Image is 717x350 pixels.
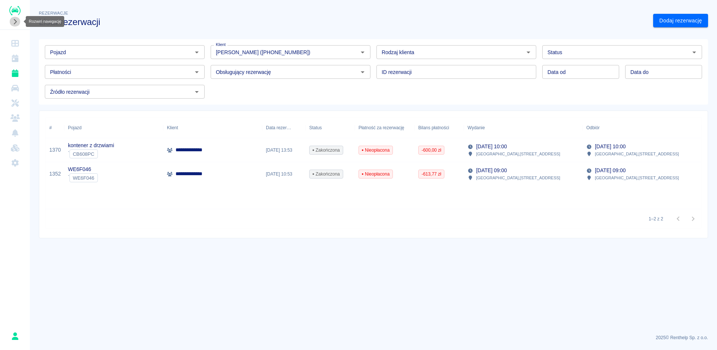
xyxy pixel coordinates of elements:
a: Widget WWW [3,140,27,155]
div: Odbiór [586,117,600,138]
div: Płatność za rezerwację [358,117,404,138]
div: # [46,117,64,138]
div: [DATE] 10:53 [262,162,305,186]
button: Otwórz [192,47,202,58]
div: Bilans płatności [415,117,464,138]
a: Klienci [3,111,27,126]
div: Płatność za rezerwację [355,117,415,138]
h3: Lista rezerwacji [39,17,647,27]
span: Nieopłacona [359,171,392,177]
p: [GEOGRAPHIC_DATA] , [STREET_ADDRESS] [476,174,560,181]
a: Ustawienia [3,155,27,170]
p: 1–2 z 2 [649,216,663,222]
a: Dashboard [3,36,27,51]
span: Zakończona [310,147,343,154]
span: Nieopłacona [359,147,392,154]
div: ` [68,149,114,158]
label: Klient [216,42,226,47]
div: Data rezerwacji [266,117,291,138]
span: WE6F046 [70,175,97,181]
p: [GEOGRAPHIC_DATA] , [STREET_ADDRESS] [595,151,679,157]
button: Rozwiń nawigację [9,17,21,27]
span: -613,77 zł [419,171,444,177]
button: Piotr Dubak [7,328,23,344]
div: Bilans płatności [418,117,449,138]
button: Sort [600,123,610,133]
div: Klient [163,117,262,138]
div: Data rezerwacji [262,117,305,138]
p: [DATE] 09:00 [476,167,507,174]
img: Renthelp [9,6,21,15]
div: # [49,117,52,138]
div: Wydanie [468,117,485,138]
button: Otwórz [192,67,202,77]
a: Kalendarz [3,51,27,66]
div: Rozwiń nawigację [26,16,64,27]
p: [DATE] 10:00 [476,143,507,151]
p: [DATE] 10:00 [595,143,626,151]
p: WE6F046 [68,165,98,173]
button: Otwórz [192,87,202,97]
span: -600,00 zł [419,147,444,154]
button: Otwórz [357,67,368,77]
a: Flota [3,81,27,96]
div: Status [309,117,322,138]
input: DD.MM.YYYY [625,65,702,79]
button: Otwórz [357,47,368,58]
p: [GEOGRAPHIC_DATA] , [STREET_ADDRESS] [595,174,679,181]
div: Pojazd [64,117,163,138]
a: Serwisy [3,96,27,111]
div: [DATE] 13:53 [262,138,305,162]
button: Otwórz [689,47,699,58]
span: Rezerwacje [39,11,68,15]
span: CB608PC [70,151,97,157]
div: Status [305,117,355,138]
p: [GEOGRAPHIC_DATA] , [STREET_ADDRESS] [476,151,560,157]
button: Sort [291,123,302,133]
div: Pojazd [68,117,81,138]
a: 1370 [49,146,61,154]
span: Zakończona [310,171,343,177]
div: Klient [167,117,178,138]
a: 1352 [49,170,61,178]
div: ` [68,173,98,182]
a: Dodaj rezerwację [653,14,708,28]
a: Rezerwacje [3,66,27,81]
button: Sort [485,123,495,133]
input: DD.MM.YYYY [542,65,619,79]
div: Odbiór [583,117,701,138]
p: 2025 © Renthelp Sp. z o.o. [39,334,708,341]
button: Otwórz [523,47,534,58]
a: Powiadomienia [3,126,27,140]
div: Wydanie [464,117,583,138]
p: [DATE] 09:00 [595,167,626,174]
p: kontener z drzwiami [68,142,114,149]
